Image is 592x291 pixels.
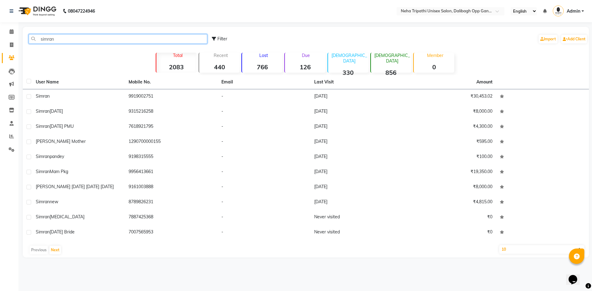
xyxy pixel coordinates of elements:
[36,184,114,189] span: [PERSON_NAME] [DATE] [DATE] [DATE]
[125,165,218,180] td: 9956413661
[567,8,580,14] span: Admin
[414,63,454,71] strong: 0
[371,69,411,76] strong: 856
[50,123,74,129] span: [DATE] PMU
[50,229,75,235] span: [DATE] Bride
[403,180,496,195] td: ₹8,000.00
[29,34,207,44] input: Search by Name/Mobile/Email/Code
[49,246,61,254] button: Next
[50,199,58,204] span: new
[156,63,197,71] strong: 2083
[403,150,496,165] td: ₹100.00
[310,119,403,135] td: [DATE]
[125,89,218,104] td: 9919002751
[218,119,310,135] td: -
[310,89,403,104] td: [DATE]
[218,135,310,150] td: -
[125,119,218,135] td: 7618921795
[403,135,496,150] td: ₹595.00
[403,89,496,104] td: ₹30,453.02
[125,135,218,150] td: 1290700000155
[403,104,496,119] td: ₹8,000.00
[403,119,496,135] td: ₹4,300.00
[125,195,218,210] td: 8789826231
[36,139,86,144] span: [PERSON_NAME] mother
[36,108,50,114] span: Simran
[310,75,403,89] th: Last Visit
[539,35,557,43] a: Import
[125,180,218,195] td: 9161003888
[403,225,496,240] td: ₹0
[218,195,310,210] td: -
[403,165,496,180] td: ₹19,350.00
[36,123,50,129] span: Simran
[416,53,454,58] p: Member
[566,266,586,285] iframe: chat widget
[217,36,227,42] span: Filter
[310,225,403,240] td: Never visited
[473,75,496,89] th: Amount
[36,199,50,204] span: simran
[16,2,58,20] img: logo
[125,104,218,119] td: 9315216258
[68,2,95,20] b: 08047224946
[125,210,218,225] td: 7887425368
[218,150,310,165] td: -
[561,35,587,43] a: Add Client
[199,63,240,71] strong: 440
[310,135,403,150] td: [DATE]
[285,63,325,71] strong: 126
[36,169,50,174] span: Simran
[403,195,496,210] td: ₹4,815.00
[50,154,64,159] span: pandey
[328,69,368,76] strong: 330
[310,210,403,225] td: Never visited
[310,104,403,119] td: [DATE]
[125,75,218,89] th: Mobile No.
[331,53,368,64] p: [DEMOGRAPHIC_DATA]
[310,180,403,195] td: [DATE]
[553,6,564,16] img: Admin
[218,180,310,195] td: -
[36,214,50,220] span: Simran
[310,150,403,165] td: [DATE]
[373,53,411,64] p: [DEMOGRAPHIC_DATA]
[159,53,197,58] p: Total
[218,165,310,180] td: -
[50,214,84,220] span: [MEDICAL_DATA]
[218,89,310,104] td: -
[202,53,240,58] p: Recent
[125,150,218,165] td: 9198315555
[310,195,403,210] td: [DATE]
[218,75,310,89] th: Email
[218,210,310,225] td: -
[218,225,310,240] td: -
[50,108,63,114] span: [DATE]
[50,169,68,174] span: Mam Pkg
[242,63,282,71] strong: 766
[403,210,496,225] td: ₹0
[36,93,50,99] span: Simran
[245,53,282,58] p: Lost
[286,53,325,58] p: Due
[32,75,125,89] th: User Name
[36,154,50,159] span: Simran
[36,229,50,235] span: Simran
[218,104,310,119] td: -
[310,165,403,180] td: [DATE]
[125,225,218,240] td: 7007565953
